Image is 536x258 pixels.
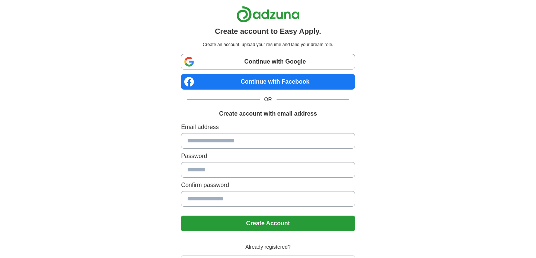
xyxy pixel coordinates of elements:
a: Continue with Facebook [181,74,355,90]
a: Continue with Google [181,54,355,70]
button: Create Account [181,216,355,231]
label: Confirm password [181,181,355,190]
p: Create an account, upload your resume and land your dream role. [182,41,353,48]
h1: Create account with email address [219,109,317,118]
label: Email address [181,123,355,132]
span: Already registered? [241,243,295,251]
h1: Create account to Easy Apply. [215,26,321,37]
label: Password [181,152,355,161]
img: Adzuna logo [236,6,300,23]
span: OR [260,96,277,103]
